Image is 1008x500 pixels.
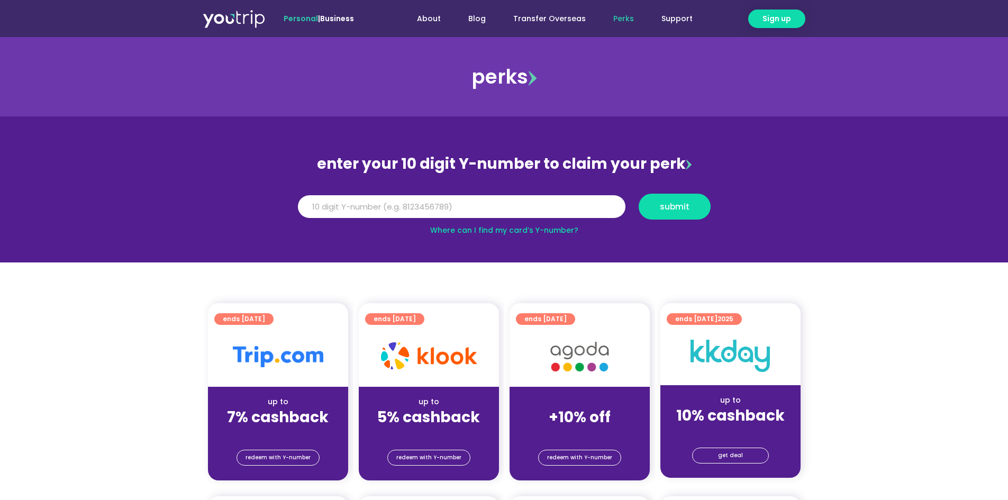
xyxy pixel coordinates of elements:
input: 10 digit Y-number (e.g. 8123456789) [298,195,625,219]
nav: Menu [383,9,706,29]
div: (for stays only) [367,427,491,438]
span: ends [DATE] [223,313,265,325]
strong: 5% cashback [377,407,480,428]
div: (for stays only) [669,425,792,437]
a: Where can I find my card’s Y-number? [430,225,578,235]
span: | [284,13,354,24]
a: ends [DATE] [516,313,575,325]
a: ends [DATE]2025 [667,313,742,325]
span: Sign up [762,13,791,24]
a: ends [DATE] [365,313,424,325]
span: ends [DATE] [374,313,416,325]
div: up to [367,396,491,407]
div: up to [669,395,792,406]
div: (for stays only) [518,427,641,438]
strong: +10% off [549,407,611,428]
a: Business [320,13,354,24]
span: redeem with Y-number [547,450,612,465]
a: Support [648,9,706,29]
a: Transfer Overseas [500,9,600,29]
strong: 10% cashback [676,405,785,426]
a: redeem with Y-number [387,450,470,466]
span: submit [660,203,689,211]
strong: 7% cashback [227,407,329,428]
a: About [403,9,455,29]
div: up to [216,396,340,407]
a: get deal [692,448,769,463]
span: redeem with Y-number [396,450,461,465]
a: redeem with Y-number [237,450,320,466]
span: ends [DATE] [675,313,733,325]
span: get deal [718,448,743,463]
form: Y Number [298,194,711,228]
a: redeem with Y-number [538,450,621,466]
a: Blog [455,9,500,29]
button: submit [639,194,711,220]
span: ends [DATE] [524,313,567,325]
span: redeem with Y-number [246,450,311,465]
a: Perks [600,9,648,29]
a: ends [DATE] [214,313,274,325]
div: enter your 10 digit Y-number to claim your perk [293,150,716,178]
span: Personal [284,13,318,24]
span: 2025 [718,314,733,323]
div: (for stays only) [216,427,340,438]
span: up to [570,396,589,407]
a: Sign up [748,10,805,28]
